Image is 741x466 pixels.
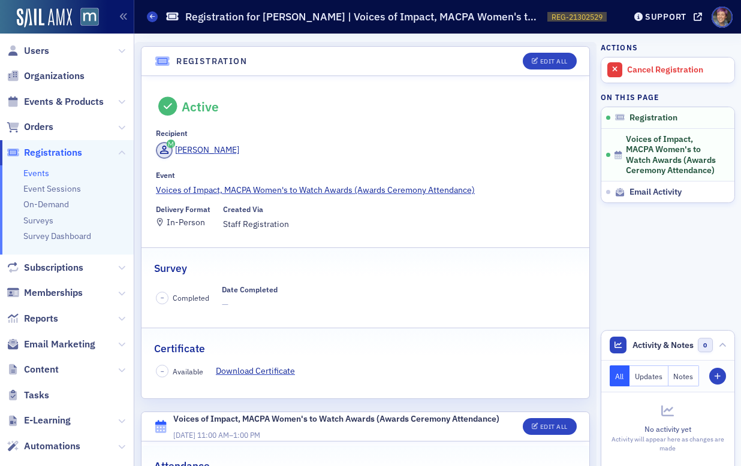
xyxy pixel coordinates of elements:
[24,440,80,453] span: Automations
[540,423,568,430] div: Edit All
[668,365,700,386] button: Notes
[173,413,499,425] div: Voices of Impact, MACPA Women's to Watch Awards (Awards Ceremony Attendance)
[24,414,71,427] span: E-Learning
[7,69,85,83] a: Organizations
[7,95,104,108] a: Events & Products
[156,129,188,138] div: Recipient
[7,286,83,299] a: Memberships
[627,65,728,75] div: Cancel Registration
[156,184,575,196] a: Voices of Impact, MACPA Women's to Watch Awards (Awards Ceremony Attendance)
[154,341,205,356] h2: Certificate
[156,142,239,159] a: [PERSON_NAME]
[23,231,91,241] a: Survey Dashboard
[175,144,239,156] div: [PERSON_NAME]
[222,285,278,294] div: Date Completed
[601,58,734,83] a: Cancel Registration
[523,53,577,69] button: Edit All
[154,261,187,276] h2: Survey
[24,363,59,376] span: Content
[182,99,219,114] div: Active
[698,338,713,353] span: 0
[173,366,203,377] span: Available
[173,430,260,440] span: –
[185,10,541,24] h1: Registration for [PERSON_NAME] | Voices of Impact, MACPA Women's to Watch Awards (Awards Ceremony...
[24,120,53,134] span: Orders
[7,389,49,402] a: Tasks
[233,430,260,440] time: 1:00 PM
[24,286,83,299] span: Memberships
[72,8,99,28] a: View Homepage
[7,261,83,274] a: Subscriptions
[173,292,209,303] span: Completed
[626,134,718,176] span: Voices of Impact, MACPA Women's to Watch Awards (Awards Ceremony Attendance)
[24,146,82,159] span: Registrations
[24,312,58,325] span: Reports
[629,187,682,198] span: Email Activity
[712,7,733,28] span: Profile
[156,205,210,214] div: Delivery Format
[610,365,630,386] button: All
[156,171,175,180] div: Event
[223,218,289,231] span: Staff Registration
[7,440,80,453] a: Automations
[7,146,82,159] a: Registrations
[610,435,726,454] div: Activity will appear here as changes are made
[601,92,735,102] h4: On this page
[7,363,59,376] a: Content
[161,367,164,376] span: –
[629,365,668,386] button: Updates
[17,8,72,28] img: SailAMX
[222,298,278,311] span: —
[24,95,104,108] span: Events & Products
[173,430,195,440] span: [DATE]
[23,199,69,210] a: On-Demand
[645,11,686,22] div: Support
[80,8,99,26] img: SailAMX
[216,365,304,377] a: Download Certificate
[24,69,85,83] span: Organizations
[523,418,577,435] button: Edit All
[7,414,71,427] a: E-Learning
[540,58,568,65] div: Edit All
[23,168,49,178] a: Events
[24,261,83,274] span: Subscriptions
[632,339,694,352] span: Activity & Notes
[197,430,229,440] time: 11:00 AM
[167,219,205,226] div: In-Person
[601,42,638,53] h4: Actions
[223,205,263,214] div: Created Via
[7,44,49,58] a: Users
[629,113,677,123] span: Registration
[610,423,726,434] div: No activity yet
[23,183,81,194] a: Event Sessions
[24,389,49,402] span: Tasks
[552,12,603,22] span: REG-21302529
[24,44,49,58] span: Users
[161,293,164,302] span: –
[7,338,95,351] a: Email Marketing
[24,338,95,351] span: Email Marketing
[176,55,246,68] h4: Registration
[7,312,58,325] a: Reports
[23,215,53,226] a: Surveys
[7,120,53,134] a: Orders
